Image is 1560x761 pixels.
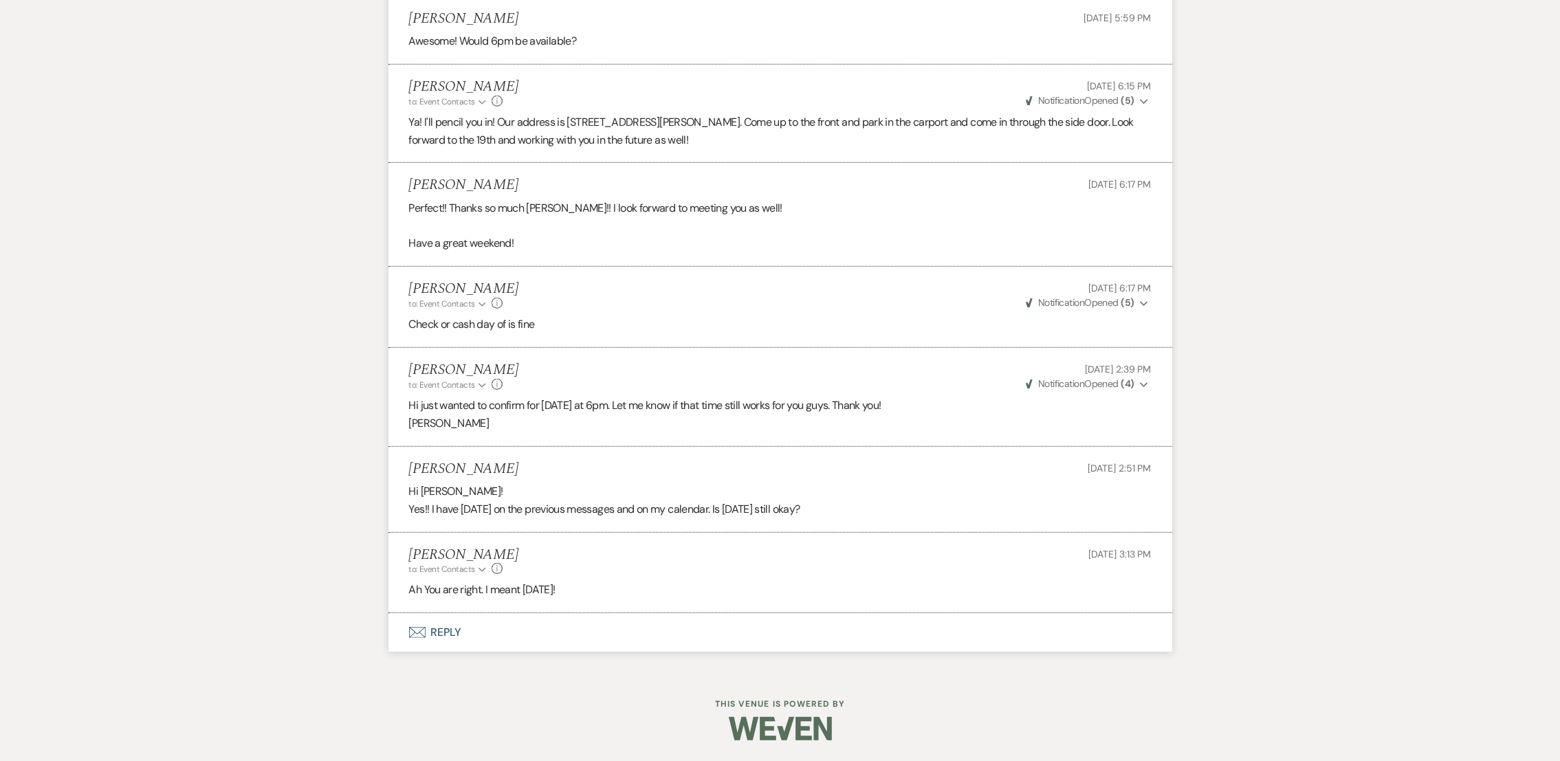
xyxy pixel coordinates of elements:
button: Reply [388,613,1172,652]
h5: [PERSON_NAME] [409,547,518,564]
span: [DATE] 2:39 PM [1085,363,1151,375]
button: to: Event Contacts [409,96,488,108]
strong: ( 5 ) [1121,296,1134,309]
p: Yes!! I have [DATE] on the previous messages and on my calendar. Is [DATE] still okay? [409,500,1152,518]
span: Opened [1026,377,1134,390]
img: Weven Logo [729,705,832,753]
span: to: Event Contacts [409,96,475,107]
p: Ya! I'll pencil you in! Our address is [STREET_ADDRESS][PERSON_NAME]. Come up to the front and pa... [409,113,1152,148]
p: Hi [PERSON_NAME]! [409,483,1152,500]
span: Opened [1026,296,1134,309]
span: to: Event Contacts [409,379,475,390]
span: [DATE] 2:51 PM [1088,462,1151,474]
button: NotificationOpened (5) [1024,93,1152,108]
span: Notification [1038,94,1084,107]
span: [DATE] 3:13 PM [1088,548,1151,560]
span: [DATE] 6:15 PM [1087,80,1151,92]
h5: [PERSON_NAME] [409,461,518,478]
h5: [PERSON_NAME] [409,10,518,27]
p: Hi just wanted to confirm for [DATE] at 6pm. Let me know if that time still works for you guys. T... [409,397,1152,415]
span: to: Event Contacts [409,564,475,575]
h5: [PERSON_NAME] [409,78,518,96]
span: to: Event Contacts [409,298,475,309]
p: Check or cash day of is fine [409,316,1152,333]
span: [DATE] 5:59 PM [1084,12,1151,24]
p: Ah You are right. I meant [DATE]! [409,581,1152,599]
button: NotificationOpened (4) [1024,377,1152,391]
p: Perfect!! Thanks so much [PERSON_NAME]!! I look forward to meeting you as well! [409,199,1152,217]
button: NotificationOpened (5) [1024,296,1152,310]
h5: [PERSON_NAME] [409,362,518,379]
span: [DATE] 6:17 PM [1088,282,1151,294]
span: [DATE] 6:17 PM [1088,178,1151,190]
h5: [PERSON_NAME] [409,280,518,298]
button: to: Event Contacts [409,379,488,391]
p: Awesome! Would 6pm be available? [409,32,1152,50]
h5: [PERSON_NAME] [409,177,518,194]
button: to: Event Contacts [409,563,488,575]
strong: ( 4 ) [1121,377,1134,390]
p: [PERSON_NAME] [409,415,1152,432]
span: Notification [1038,377,1084,390]
span: Notification [1038,296,1084,309]
p: Have a great weekend! [409,234,1152,252]
strong: ( 5 ) [1121,94,1134,107]
span: Opened [1026,94,1134,107]
button: to: Event Contacts [409,298,488,310]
